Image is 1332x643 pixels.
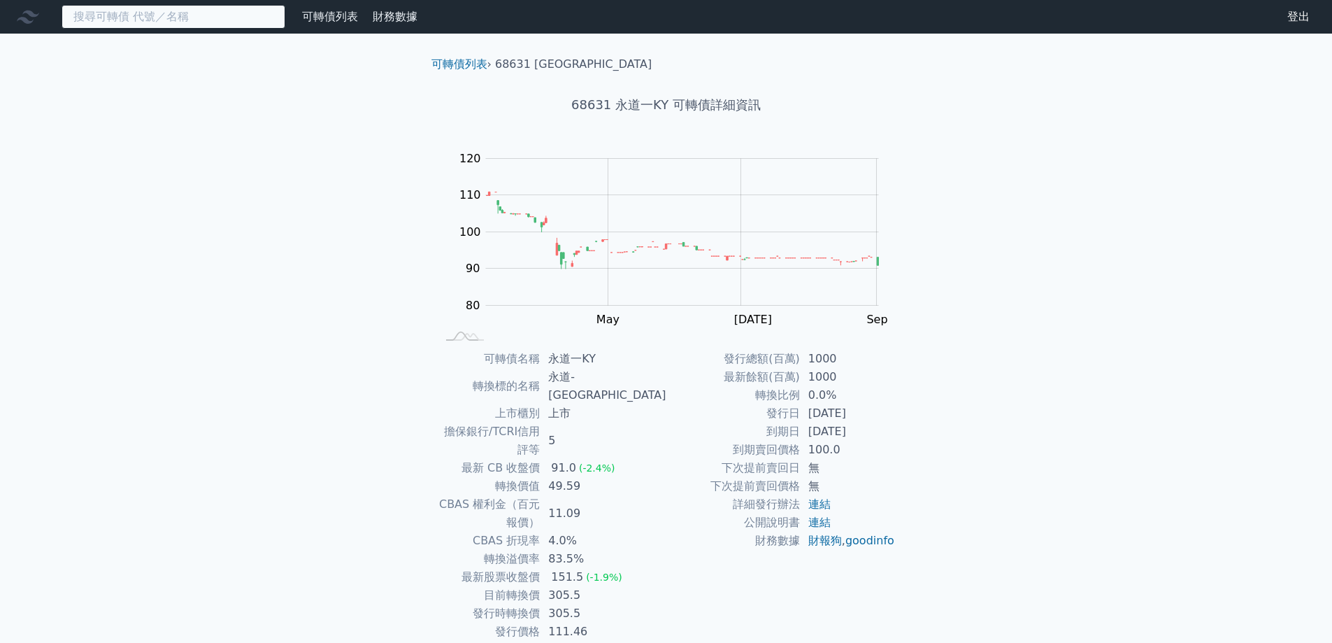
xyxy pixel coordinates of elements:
[666,514,800,532] td: 公開說明書
[437,623,540,641] td: 發行價格
[437,532,540,550] td: CBAS 折現率
[540,623,666,641] td: 111.46
[437,404,540,423] td: 上市櫃別
[808,534,842,547] a: 財報狗
[540,495,666,532] td: 11.09
[800,441,896,459] td: 100.0
[666,477,800,495] td: 下次提前賣回價格
[540,350,666,368] td: 永道一KY
[62,5,285,29] input: 搜尋可轉債 代號／名稱
[596,313,620,326] tspan: May
[586,572,622,583] span: (-1.9%)
[800,459,896,477] td: 無
[666,495,800,514] td: 詳細發行辦法
[800,404,896,423] td: [DATE]
[540,368,666,404] td: 永道-[GEOGRAPHIC_DATA]
[437,368,540,404] td: 轉換標的名稱
[437,477,540,495] td: 轉換價值
[420,95,912,115] h1: 68631 永道一KY 可轉債詳細資訊
[466,262,480,275] tspan: 90
[540,550,666,568] td: 83.5%
[437,550,540,568] td: 轉換溢價率
[800,423,896,441] td: [DATE]
[373,10,417,23] a: 財務數據
[548,459,579,477] div: 91.0
[845,534,894,547] a: goodinfo
[800,368,896,386] td: 1000
[666,423,800,441] td: 到期日
[437,495,540,532] td: CBAS 權利金（百元報價）
[734,313,772,326] tspan: [DATE]
[800,477,896,495] td: 無
[431,56,492,73] li: ›
[466,299,480,312] tspan: 80
[666,350,800,368] td: 發行總額(百萬)
[666,459,800,477] td: 下次提前賣回日
[437,586,540,605] td: 目前轉換價
[302,10,358,23] a: 可轉債列表
[666,441,800,459] td: 到期賣回價格
[495,56,652,73] li: 68631 [GEOGRAPHIC_DATA]
[540,477,666,495] td: 49.59
[666,404,800,423] td: 發行日
[437,350,540,368] td: 可轉債名稱
[540,532,666,550] td: 4.0%
[459,152,481,165] tspan: 120
[548,568,586,586] div: 151.5
[437,568,540,586] td: 最新股票收盤價
[579,462,615,474] span: (-2.4%)
[808,497,831,511] a: 連結
[459,188,481,202] tspan: 110
[800,386,896,404] td: 0.0%
[800,350,896,368] td: 1000
[666,532,800,550] td: 財務數據
[540,605,666,623] td: 305.5
[437,459,540,477] td: 最新 CB 收盤價
[431,57,487,71] a: 可轉債列表
[1262,576,1332,643] iframe: Chat Widget
[808,516,831,529] a: 連結
[540,404,666,423] td: 上市
[437,605,540,623] td: 發行時轉換價
[540,586,666,605] td: 305.5
[540,423,666,459] td: 5
[1262,576,1332,643] div: 聊天小工具
[666,386,800,404] td: 轉換比例
[866,313,887,326] tspan: Sep
[800,532,896,550] td: ,
[437,423,540,459] td: 擔保銀行/TCRI信用評等
[666,368,800,386] td: 最新餘額(百萬)
[459,225,481,239] tspan: 100
[452,152,900,355] g: Chart
[1276,6,1321,28] a: 登出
